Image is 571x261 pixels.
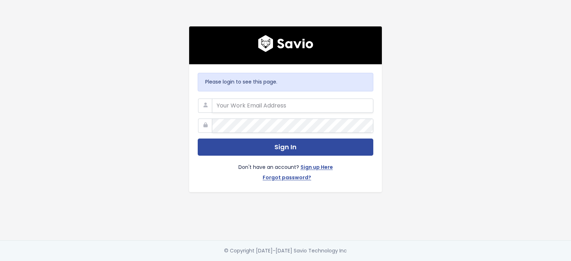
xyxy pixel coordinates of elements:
[224,246,347,255] div: © Copyright [DATE]-[DATE] Savio Technology Inc
[300,163,333,173] a: Sign up Here
[258,35,313,52] img: logo600x187.a314fd40982d.png
[205,77,366,86] p: Please login to see this page.
[212,99,373,113] input: Your Work Email Address
[198,139,373,156] button: Sign In
[198,156,373,184] div: Don't have an account?
[263,173,311,184] a: Forgot password?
